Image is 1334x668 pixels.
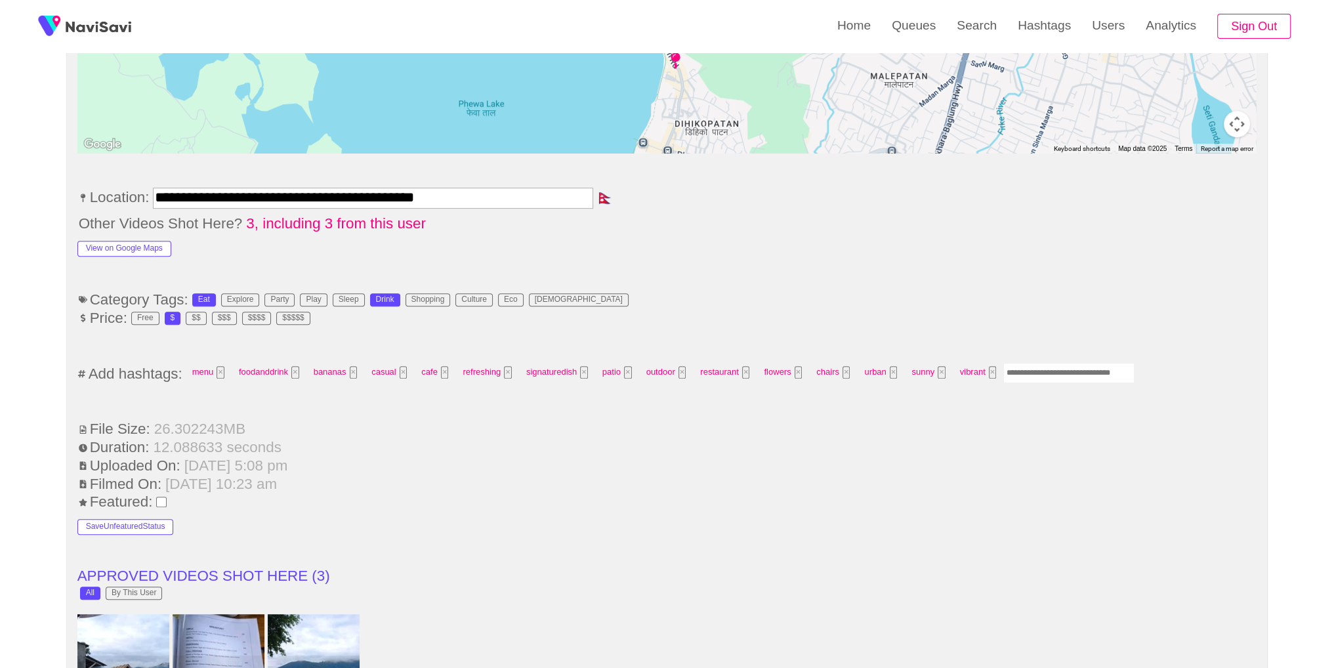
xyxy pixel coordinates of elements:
button: Map camera controls [1224,111,1250,137]
button: Tag at index 4 with value 200 focussed. Press backspace to remove [441,366,449,379]
span: cafe [417,362,452,383]
button: Tag at index 2 with value 9043 focussed. Press backspace to remove [350,366,358,379]
span: Duration: [77,439,151,456]
button: Tag at index 3 with value 2495 focussed. Press backspace to remove [400,366,407,379]
button: Tag at index 11 with value 2710 focussed. Press backspace to remove [843,366,850,379]
div: Eco [504,295,518,304]
span: bananas [310,362,361,383]
li: APPROVED VIDEOS SHOT HERE ( 3 ) [77,568,1257,585]
span: Map data ©2025 [1118,145,1167,152]
button: Tag at index 9 with value 73 focussed. Press backspace to remove [742,366,750,379]
span: casual [367,362,411,383]
div: Explore [227,295,254,304]
span: 12.088633 seconds [152,439,282,456]
div: All [86,589,94,598]
span: File Size: [77,421,152,438]
div: Shopping [411,295,445,304]
a: Report a map error [1200,145,1253,152]
button: Tag at index 13 with value 2310 focussed. Press backspace to remove [938,366,946,379]
span: [DATE] 5:08 pm [183,457,289,474]
img: fireSpot [33,10,66,43]
span: sunny [907,362,949,383]
a: Open this area in Google Maps (opens a new window) [81,136,124,153]
span: Price: [77,310,129,327]
button: Tag at index 5 with value 7938 focussed. Press backspace to remove [504,366,512,379]
button: Tag at index 7 with value 2695 focussed. Press backspace to remove [624,366,632,379]
div: Play [306,295,321,304]
div: Drink [376,295,394,304]
span: 🇳🇵 [594,191,615,205]
span: Filmed On: [77,476,163,493]
span: Other Videos Shot Here? [77,215,244,232]
div: Sleep [339,295,359,304]
span: patio [598,362,636,383]
button: Tag at index 10 with value 3586 focussed. Press backspace to remove [795,366,802,379]
div: Party [270,295,289,304]
button: SaveUnfeaturedStatus [77,519,174,535]
span: outdoor [642,362,690,383]
div: Culture [461,295,487,304]
input: Enter tag here and press return [1003,363,1135,383]
div: [DEMOGRAPHIC_DATA] [535,295,623,304]
a: Terms (opens in new tab) [1175,145,1192,152]
span: menu [188,362,228,383]
span: [DATE] 10:23 am [164,476,278,493]
span: chairs [812,362,854,383]
img: Google [81,136,124,153]
span: Category Tags: [77,291,190,308]
button: Keyboard shortcuts [1054,144,1110,154]
button: Sign Out [1217,14,1291,39]
div: Free [137,314,154,323]
span: signaturedish [522,362,592,383]
span: Uploaded On: [77,457,182,474]
span: 3, including 3 from this user [245,215,427,232]
span: vibrant [956,362,1001,383]
button: Tag at index 6 with value 423229 focussed. Press backspace to remove [580,366,588,379]
a: View on Google Maps [77,238,171,254]
div: $$$ [218,314,231,323]
button: Tag at index 8 with value 2290 focussed. Press backspace to remove [678,366,686,379]
span: refreshing [459,362,515,383]
span: restaurant [696,362,753,383]
div: $$ [192,314,200,323]
span: 26.302243 MB [153,421,247,438]
div: By This User [112,589,156,598]
button: Tag at index 14 with value 2561 focussed. Press backspace to remove [989,366,997,379]
div: $$$$$ [282,314,304,323]
span: urban [860,362,901,383]
div: $$$$ [248,314,266,323]
span: foodanddrink [235,362,303,383]
span: flowers [760,362,806,383]
button: Tag at index 12 with value 2462 focussed. Press backspace to remove [890,366,898,379]
div: Eat [198,295,210,304]
span: Location: [77,189,151,206]
span: Featured: [77,493,154,511]
button: View on Google Maps [77,241,171,257]
button: Tag at index 0 with value 2938 focussed. Press backspace to remove [217,366,224,379]
span: Add hashtags: [87,365,184,383]
img: fireSpot [66,20,131,33]
div: $ [171,314,175,323]
button: Tag at index 1 with value 12869 focussed. Press backspace to remove [291,366,299,379]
